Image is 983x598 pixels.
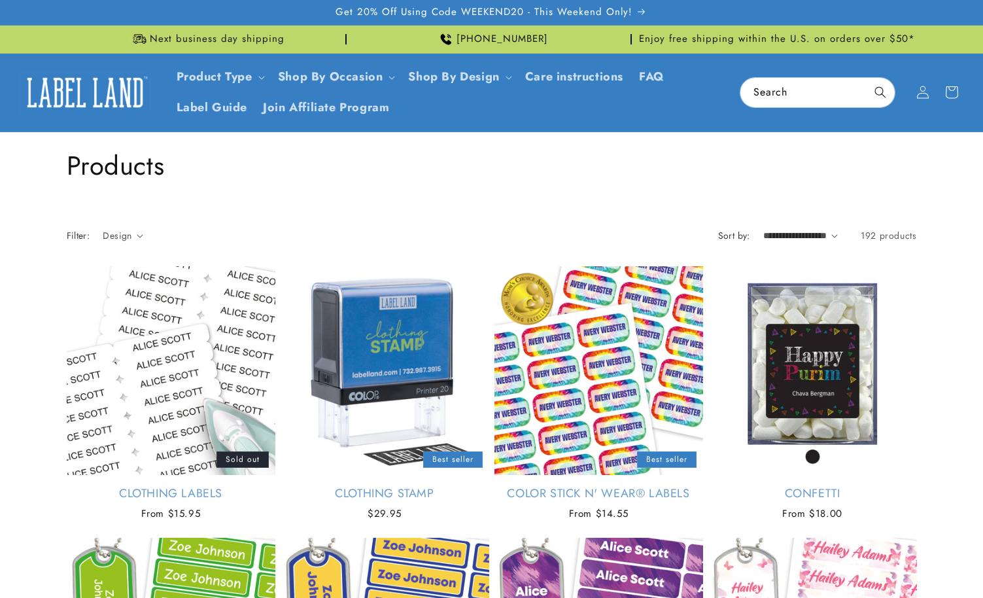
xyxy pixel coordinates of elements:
span: Design [103,229,131,242]
a: Care instructions [517,62,631,92]
summary: Shop By Design [400,62,517,92]
a: Label Land [15,67,156,118]
span: 192 products [861,229,916,242]
h2: Filter: [67,229,90,243]
summary: Shop By Occasion [270,62,401,92]
div: Announcement [637,26,917,53]
span: Next business day shipping [150,33,285,46]
a: Product Type [177,68,252,85]
span: Shop By Occasion [278,69,383,84]
label: Sort by: [718,229,750,242]
span: Get 20% Off Using Code WEEKEND20 - This Weekend Only! [336,6,632,19]
a: Join Affiliate Program [255,92,397,123]
span: FAQ [639,69,664,84]
a: Label Guide [169,92,256,123]
a: Clothing Labels [67,486,275,501]
span: Enjoy free shipping within the U.S. on orders over $50* [639,33,915,46]
img: Label Land [20,72,150,113]
button: Search [866,78,895,107]
summary: Design (0 selected) [103,229,143,243]
span: [PHONE_NUMBER] [457,33,548,46]
a: FAQ [631,62,672,92]
span: Care instructions [525,69,623,84]
span: Label Guide [177,100,248,115]
a: Shop By Design [408,68,499,85]
div: Announcement [67,26,347,53]
summary: Product Type [169,62,270,92]
a: Clothing Stamp [281,486,489,501]
h1: Products [67,149,917,183]
div: Announcement [352,26,632,53]
a: Color Stick N' Wear® Labels [494,486,703,501]
a: Confetti [708,486,917,501]
span: Join Affiliate Program [263,100,389,115]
